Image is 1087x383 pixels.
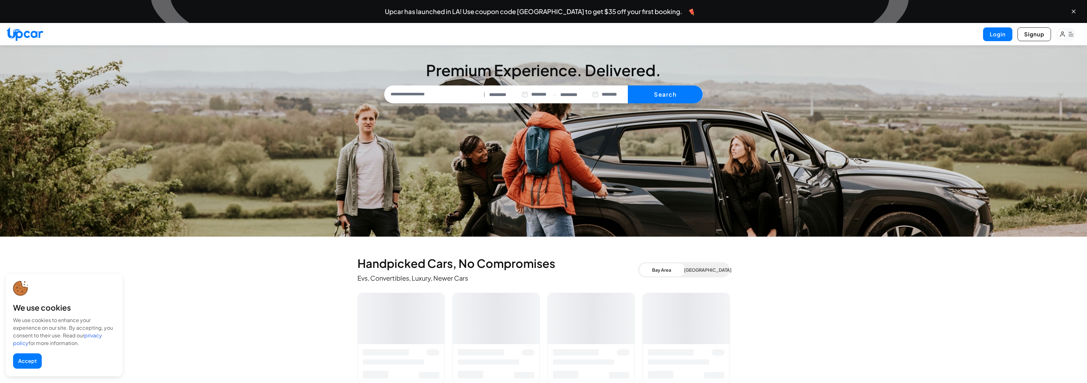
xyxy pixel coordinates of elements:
div: We use cookies [13,302,115,313]
h2: Handpicked Cars, No Compromises [357,257,638,270]
button: Search [628,85,703,103]
span: | [484,91,485,98]
h3: Premium Experience. Delivered. [384,63,703,78]
button: [GEOGRAPHIC_DATA] [684,263,729,276]
p: Evs, Convertibles, Luxury, Newer Cars [357,274,638,283]
button: Accept [13,353,42,369]
button: Signup [1017,27,1051,41]
button: Bay Area [639,263,684,276]
button: Close banner [1070,8,1077,15]
img: cookie-icon.svg [13,281,28,296]
div: We use cookies to enhance your experience on our site. By accepting, you consent to their use. Re... [13,316,115,347]
span: — [552,91,556,98]
img: Upcar Logo [6,27,43,41]
span: Upcar has launched in LA! Use coupon code [GEOGRAPHIC_DATA] to get $35 off your first booking. [385,8,682,15]
button: Login [983,27,1012,41]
